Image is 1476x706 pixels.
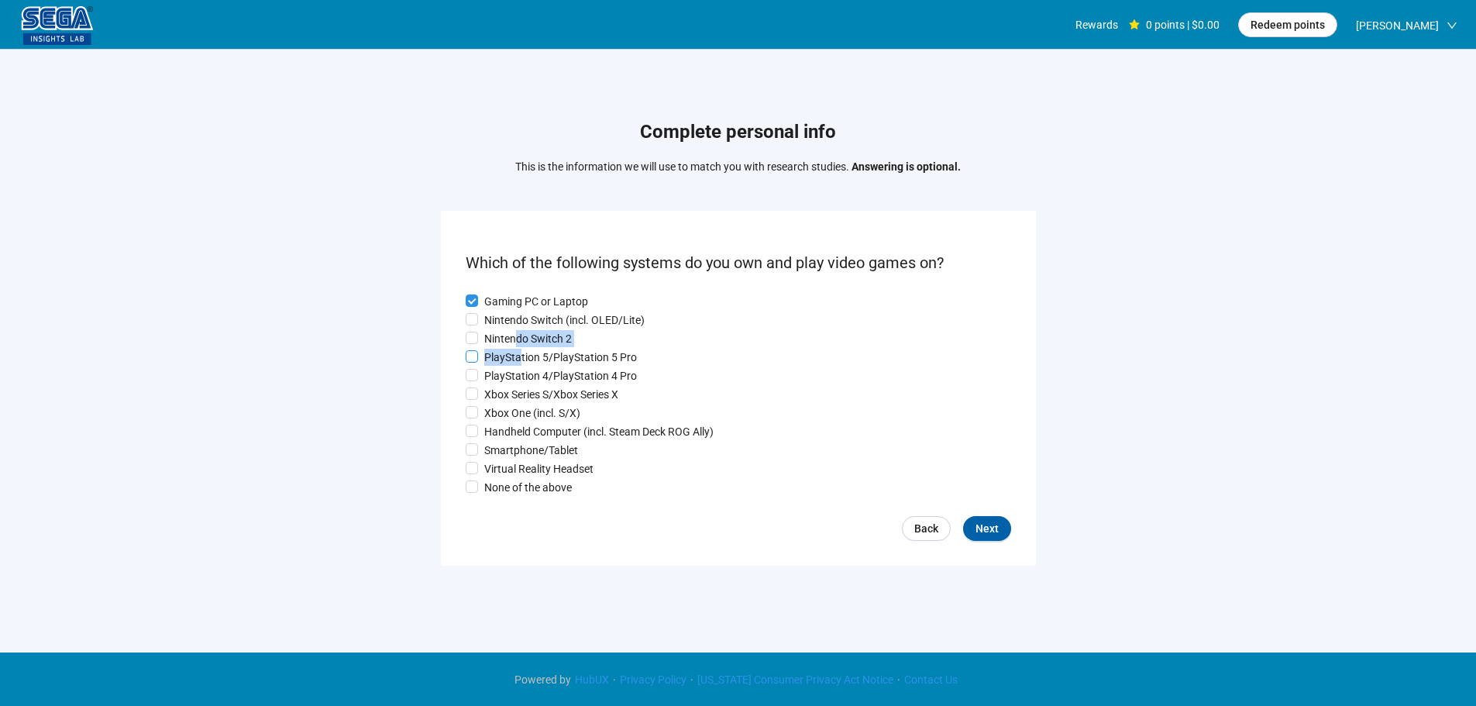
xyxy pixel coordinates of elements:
a: [US_STATE] Consumer Privacy Act Notice [693,673,897,686]
p: Gaming PC or Laptop [484,293,588,310]
span: [PERSON_NAME] [1356,1,1439,50]
p: Nintendo Switch (incl. OLED/Lite) [484,312,645,329]
p: Which of the following systems do you own and play video games on? [466,251,1011,275]
button: Next [963,516,1011,541]
a: Back [902,516,951,541]
span: Redeem points [1251,16,1325,33]
a: Privacy Policy [616,673,690,686]
p: Virtual Reality Headset [484,460,593,477]
p: Handheld Computer (incl. Steam Deck ROG Ally) [484,423,714,440]
a: Contact Us [900,673,962,686]
p: None of the above [484,479,572,496]
p: PlayStation 4/PlayStation 4 Pro [484,367,637,384]
p: PlayStation 5/PlayStation 5 Pro [484,349,637,366]
h1: Complete personal info [515,118,961,147]
p: Smartphone/Tablet [484,442,578,459]
p: Xbox Series S/Xbox Series X [484,386,618,403]
a: HubUX [571,673,613,686]
span: Next [975,520,999,537]
button: Redeem points [1238,12,1337,37]
p: Xbox One (incl. S/X) [484,405,580,422]
div: · · · [514,671,962,688]
strong: Answering is optional. [852,160,961,173]
span: down [1447,20,1457,31]
p: This is the information we will use to match you with research studies. [515,158,961,175]
p: Nintendo Switch 2 [484,330,572,347]
span: Back [914,520,938,537]
span: Powered by [514,673,571,686]
span: star [1129,19,1140,30]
